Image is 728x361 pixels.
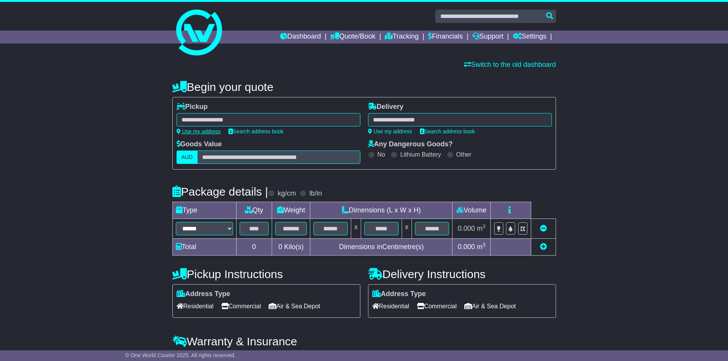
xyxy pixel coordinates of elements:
a: Financials [428,31,463,44]
span: Commercial [221,300,261,312]
a: Support [472,31,503,44]
span: © One World Courier 2025. All rights reserved. [125,352,236,358]
span: m [477,243,486,251]
span: Residential [372,300,409,312]
a: Use my address [177,128,221,134]
td: x [402,219,412,239]
a: Search address book [420,128,475,134]
label: Delivery [368,103,404,111]
h4: Pickup Instructions [172,268,360,280]
h4: Package details | [172,185,268,198]
span: 0 [278,243,282,251]
td: Kilo(s) [272,239,310,256]
label: Lithium Battery [400,151,441,158]
td: 0 [236,239,272,256]
td: Qty [236,202,272,219]
a: Settings [513,31,546,44]
td: Dimensions in Centimetre(s) [310,239,452,256]
span: 0.000 [458,243,475,251]
a: Dashboard [280,31,321,44]
span: Air & Sea Depot [464,300,516,312]
label: lb/in [309,189,322,198]
label: No [378,151,385,158]
label: Pickup [177,103,208,111]
label: Other [456,151,472,158]
span: m [477,225,486,232]
label: Address Type [372,290,426,298]
span: 0.000 [458,225,475,232]
a: Remove this item [540,225,547,232]
a: Switch to the old dashboard [464,61,556,68]
td: Type [172,202,236,219]
td: Dimensions (L x W x H) [310,202,452,219]
label: Goods Value [177,140,222,149]
label: Any Dangerous Goods? [368,140,453,149]
span: Air & Sea Depot [269,300,320,312]
td: x [351,219,361,239]
a: Search address book [229,128,284,134]
td: Volume [452,202,491,219]
h4: Warranty & Insurance [172,335,556,348]
td: Total [172,239,236,256]
td: Weight [272,202,310,219]
h4: Begin your quote [172,81,556,93]
label: AUD [177,151,198,164]
a: Quote/Book [330,31,375,44]
label: Address Type [177,290,230,298]
a: Use my address [368,128,412,134]
sup: 3 [483,223,486,229]
a: Add new item [540,243,547,251]
a: Tracking [385,31,418,44]
label: kg/cm [277,189,296,198]
sup: 3 [483,242,486,248]
span: Commercial [417,300,457,312]
h4: Delivery Instructions [368,268,556,280]
span: Residential [177,300,214,312]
